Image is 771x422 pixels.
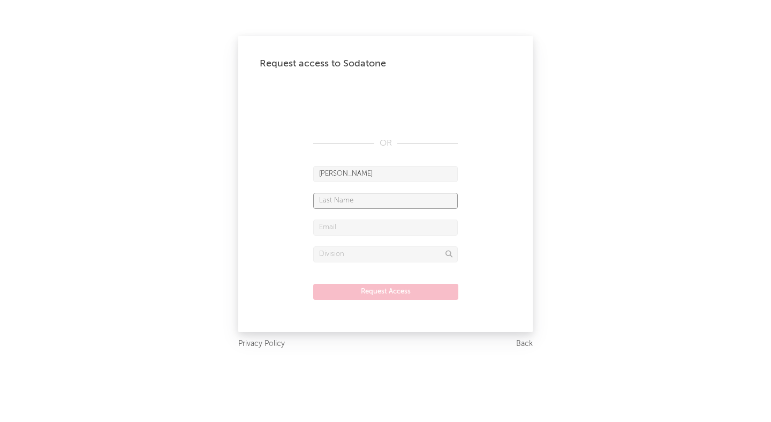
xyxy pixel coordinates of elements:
div: OR [313,137,458,150]
button: Request Access [313,284,458,300]
div: Request access to Sodatone [260,57,511,70]
a: Back [516,337,533,351]
a: Privacy Policy [238,337,285,351]
input: First Name [313,166,458,182]
input: Email [313,220,458,236]
input: Division [313,246,458,262]
input: Last Name [313,193,458,209]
